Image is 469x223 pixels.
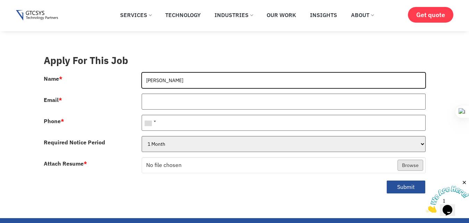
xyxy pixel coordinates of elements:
button: Submit [386,180,426,194]
label: Attach Resume [44,161,87,166]
a: Insights [305,7,342,23]
a: Technology [160,7,206,23]
a: Our Work [261,7,301,23]
span: Get quote [416,11,445,18]
div: Unknown [142,115,158,130]
a: Get quote [408,7,453,23]
img: Gtcsys logo [16,10,58,21]
span: 1 [3,3,6,9]
a: Industries [209,7,258,23]
label: Email [44,97,62,103]
iframe: chat widget [426,180,469,213]
a: About [346,7,379,23]
h3: Apply For This Job [44,55,426,66]
a: Services [115,7,157,23]
label: Required Notice Period [44,140,105,145]
label: Phone [44,118,64,124]
label: Name [44,76,62,81]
